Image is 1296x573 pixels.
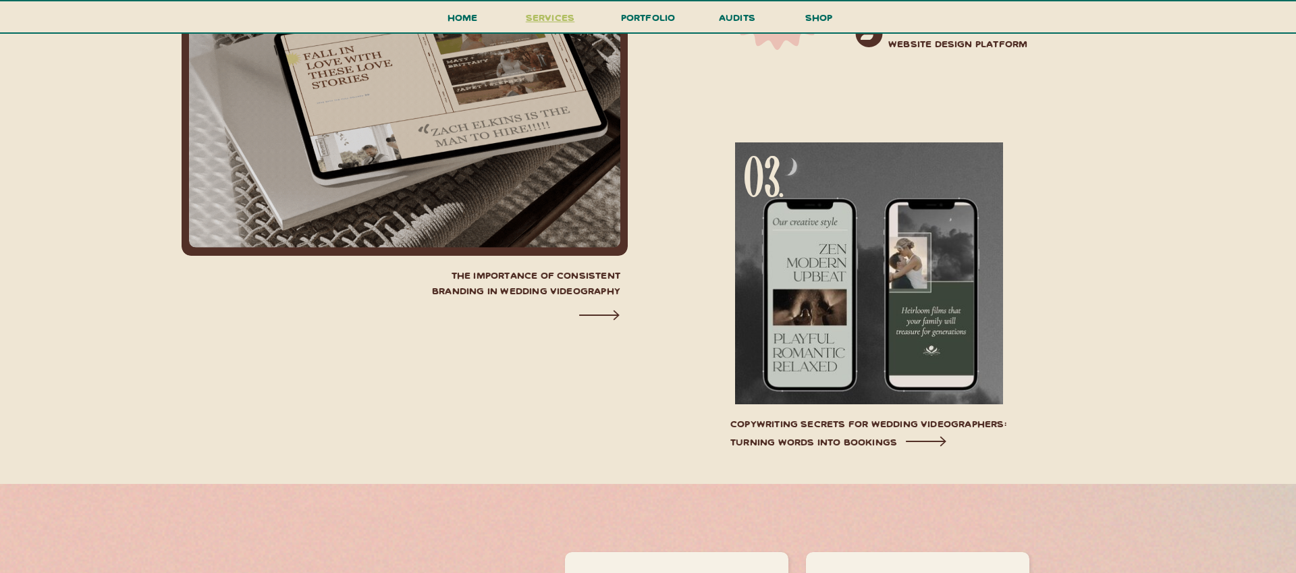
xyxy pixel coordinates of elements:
a: services [522,9,578,34]
h2: 03. [730,153,796,238]
a: Showit: The Ultimate Website Design Platform [888,21,1048,59]
span: services [526,11,575,24]
a: shop [786,9,851,32]
a: audits [717,9,757,32]
a: The Importance of Consistent Branding in Wedding Videography [412,268,620,347]
a: Copywriting Secrets for Wedding Videographers: Turning Words into Bookings [730,415,1023,451]
a: portfolio [616,9,680,34]
a: Home [441,9,483,34]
